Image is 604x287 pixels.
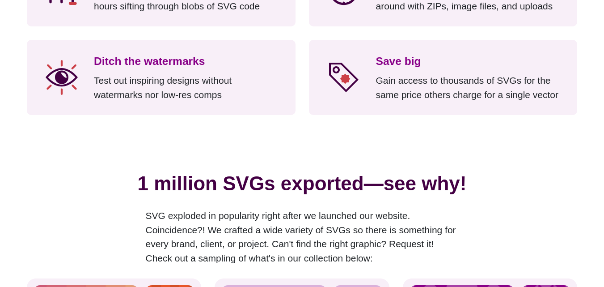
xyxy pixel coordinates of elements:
p: Test out inspiring designs without watermarks nor low-res comps [94,73,282,102]
p: SVG exploded in popularity right after we launched our website. Coincidence?! We crafted a wide v... [146,209,459,265]
h3: Ditch the watermarks [94,53,282,70]
p: Gain access to thousands of SVGs for the same price others charge for a single vector [376,73,564,102]
h2: 1 million SVGs exported—see why! [27,169,577,205]
h3: Save big [376,53,564,70]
